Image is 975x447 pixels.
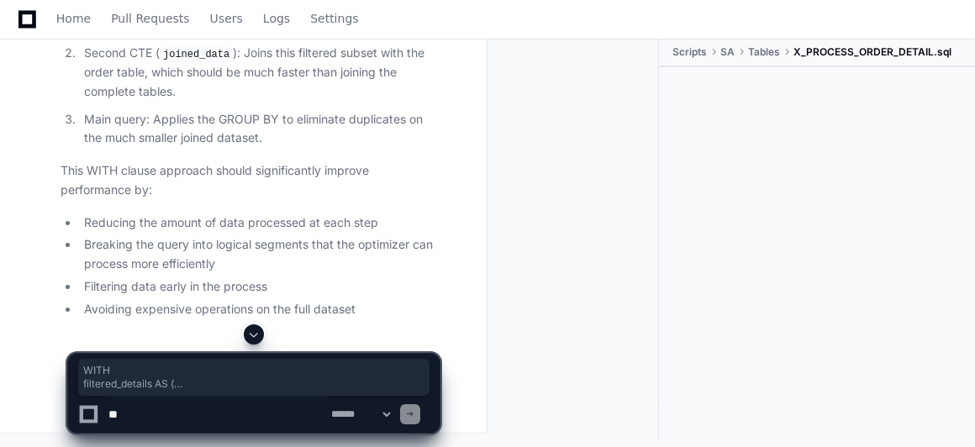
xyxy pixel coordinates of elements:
li: Avoiding expensive operations on the full dataset [79,300,440,319]
li: Breaking the query into logical segments that the optimizer can process more efficiently [79,235,440,274]
span: Users [210,13,243,24]
p: Main query: Applies the GROUP BY to eliminate duplicates on the much smaller joined dataset. [84,110,440,149]
span: Tables [748,45,780,59]
span: WITH filtered_details AS ( -- Pre-filter order details to get only records with non-null MIN SELE... [83,364,424,391]
p: This WITH clause approach should significantly improve performance by: [61,161,440,200]
span: Scripts [672,45,707,59]
span: X_PROCESS_ORDER_DETAIL.sql [793,45,951,59]
span: Home [56,13,91,24]
p: Second CTE ( ): Joins this filtered subset with the order table, which should be much faster than... [84,44,440,102]
span: Pull Requests [111,13,189,24]
li: Filtering data early in the process [79,277,440,297]
span: Logs [263,13,290,24]
span: Settings [310,13,358,24]
li: Reducing the amount of data processed at each step [79,213,440,233]
span: SA [720,45,735,59]
code: joined_data [160,47,233,62]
